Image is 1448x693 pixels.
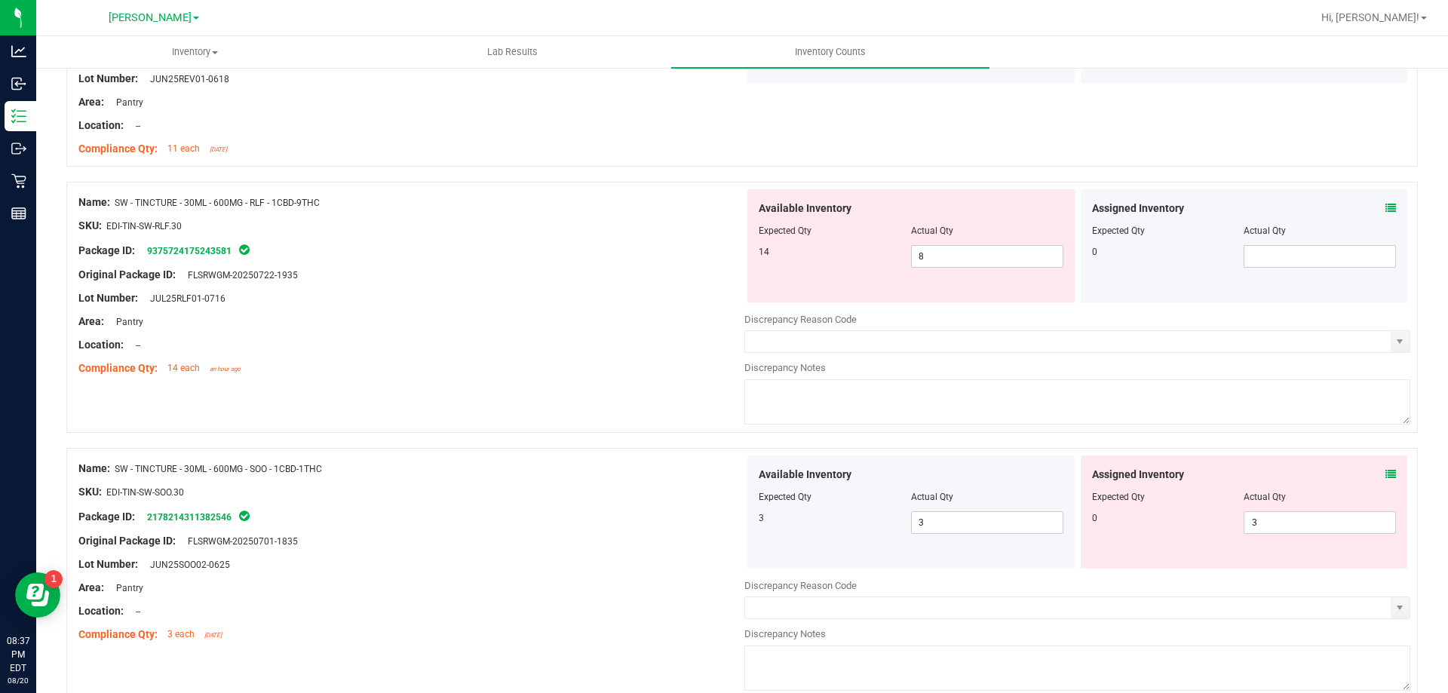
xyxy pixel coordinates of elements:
div: Actual Qty [1244,490,1396,504]
span: 14 [759,247,769,257]
span: SW - TINCTURE - 30ML - 600MG - RLF - 1CBD-9THC [115,198,320,208]
span: Lot Number: [78,72,138,84]
span: SKU: [78,219,102,232]
span: Original Package ID: [78,535,176,547]
span: -- [128,606,140,617]
span: JUL25RLF01-0716 [143,293,225,304]
p: 08/20 [7,675,29,686]
span: Compliance Qty: [78,362,158,374]
span: Location: [78,605,124,617]
span: 3 [759,513,764,523]
span: Assigned Inventory [1092,467,1184,483]
span: Area: [78,96,104,108]
span: select [1391,331,1410,352]
a: Lab Results [354,36,671,68]
span: -- [128,340,140,351]
a: Inventory Counts [671,36,989,68]
a: 9375724175243581 [147,246,232,256]
span: 14 each [167,363,200,373]
inline-svg: Outbound [11,141,26,156]
iframe: Resource center [15,572,60,618]
span: Package ID: [78,244,135,256]
input: 3 [912,512,1063,533]
span: FLSRWGM-20250722-1935 [180,270,298,281]
span: Lot Number: [78,558,138,570]
span: Available Inventory [759,201,851,216]
inline-svg: Reports [11,206,26,221]
span: Name: [78,196,110,208]
span: JUN25REV01-0618 [143,74,229,84]
span: [PERSON_NAME] [109,11,192,24]
span: -- [128,121,140,131]
inline-svg: Inbound [11,76,26,91]
span: Pantry [109,97,143,108]
span: Assigned Inventory [1092,201,1184,216]
span: Area: [78,581,104,593]
span: SKU: [78,486,102,498]
span: 3 each [167,629,195,639]
span: In Sync [238,508,251,523]
span: In Sync [238,242,251,257]
span: Actual Qty [911,225,953,236]
input: 3 [1244,512,1395,533]
p: 08:37 PM EDT [7,634,29,675]
span: Original Package ID: [78,268,176,281]
span: Location: [78,339,124,351]
div: Expected Qty [1092,490,1244,504]
span: FLSRWGM-20250701-1835 [180,536,298,547]
span: Location: [78,119,124,131]
inline-svg: Inventory [11,109,26,124]
div: 0 [1092,245,1244,259]
span: select [1391,597,1410,618]
div: Discrepancy Notes [744,360,1410,376]
div: Discrepancy Notes [744,627,1410,642]
span: Compliance Qty: [78,143,158,155]
span: Area: [78,315,104,327]
span: Inventory [37,45,353,59]
span: EDI-TIN-SW-RLF.30 [106,221,182,232]
span: [DATE] [204,632,222,639]
a: Inventory [36,36,354,68]
span: [DATE] [210,146,227,153]
span: Lot Number: [78,292,138,304]
span: Expected Qty [759,492,811,502]
div: 0 [1092,511,1244,525]
span: 11 each [167,143,200,154]
span: Actual Qty [911,492,953,502]
span: an hour ago [210,366,241,373]
span: Pantry [109,583,143,593]
input: 8 [912,246,1063,267]
span: Package ID: [78,511,135,523]
span: Compliance Qty: [78,628,158,640]
span: Discrepancy Reason Code [744,314,857,325]
inline-svg: Analytics [11,44,26,59]
span: Hi, [PERSON_NAME]! [1321,11,1419,23]
span: Available Inventory [759,467,851,483]
span: Expected Qty [759,225,811,236]
span: Discrepancy Reason Code [744,580,857,591]
iframe: Resource center unread badge [44,570,63,588]
div: Actual Qty [1244,224,1396,238]
div: Expected Qty [1092,224,1244,238]
span: Inventory Counts [775,45,886,59]
inline-svg: Retail [11,173,26,189]
span: JUN25SOO02-0625 [143,560,230,570]
span: Lab Results [467,45,558,59]
span: SW - TINCTURE - 30ML - 600MG - SOO - 1CBD-1THC [115,464,322,474]
span: Name: [78,462,110,474]
span: EDI-TIN-SW-SOO.30 [106,487,184,498]
span: Pantry [109,317,143,327]
a: 2178214311382546 [147,512,232,523]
